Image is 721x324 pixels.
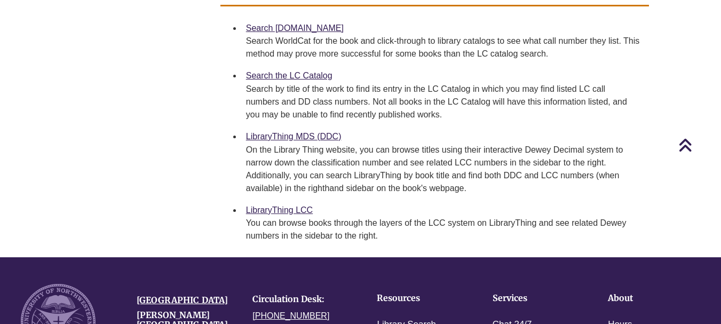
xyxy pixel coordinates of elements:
[377,294,459,303] h4: Resources
[493,294,575,303] h4: Services
[252,311,329,320] a: [PHONE_NUMBER]
[246,217,640,242] div: You can browse books through the layers of the LCC system on LibraryThing and see related Dewey n...
[678,138,718,152] a: Back to Top
[246,71,332,80] a: Search the LC Catalog
[246,144,640,195] div: On the Library Thing website, you can browse titles using their interactive Dewey Decimal system ...
[246,132,342,141] a: LibraryThing MDS (DDC)
[252,295,352,304] h4: Circulation Desk:
[608,294,690,303] h4: About
[137,295,228,305] a: [GEOGRAPHIC_DATA]
[246,206,313,215] a: LibraryThing LCC
[246,23,344,33] a: Search [DOMAIN_NAME]
[246,83,640,121] div: Search by title of the work to find its entry in the LC Catalog in which you may find listed LC c...
[246,35,640,60] div: Search WorldCat for the book and click-through to library catalogs to see what call number they l...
